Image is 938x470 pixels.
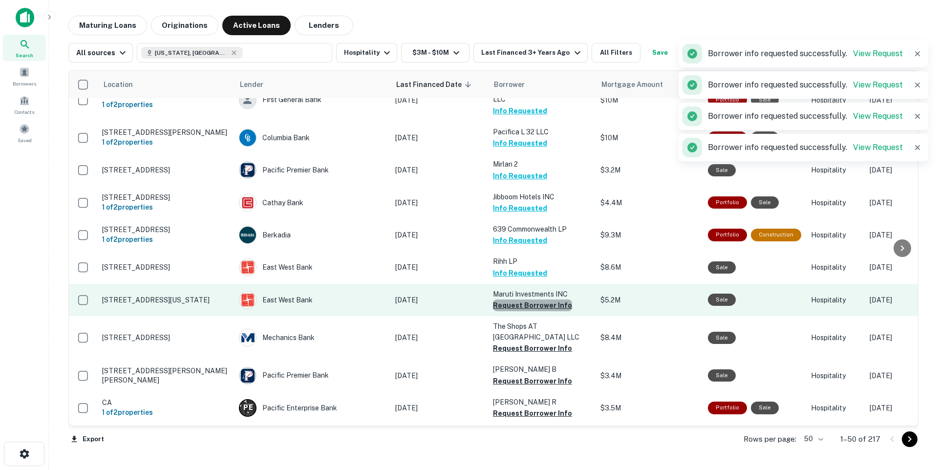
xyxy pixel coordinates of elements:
[488,71,596,98] th: Borrower
[853,80,903,89] a: View Request
[68,16,147,35] button: Maturing Loans
[811,197,860,208] p: Hospitality
[493,342,572,354] button: Request Borrower Info
[493,224,591,235] p: 639 Commonwealth LP
[395,332,483,343] p: [DATE]
[493,267,547,279] button: Info Requested
[18,136,32,144] span: Saved
[473,43,587,63] button: Last Financed 3+ Years Ago
[102,166,229,174] p: [STREET_ADDRESS]
[853,49,903,58] a: View Request
[600,332,698,343] p: $8.4M
[102,234,229,245] h6: 1 of 2 properties
[239,194,256,211] img: picture
[239,162,256,178] img: picture
[853,143,903,152] a: View Request
[395,165,483,175] p: [DATE]
[239,367,385,385] div: Pacific Premier Bank
[493,364,591,375] p: [PERSON_NAME] B
[239,367,256,384] img: picture
[493,159,591,170] p: Mirlan 2
[396,79,474,90] span: Last Financed Date
[239,258,385,276] div: East West Bank
[493,289,591,299] p: Maruti Investments INC
[708,369,736,382] div: Sale
[493,105,547,117] button: Info Requested
[239,329,385,346] div: Mechanics Bank
[401,43,469,63] button: $3M - $10M
[811,230,860,240] p: Hospitality
[155,48,228,57] span: [US_STATE], [GEOGRAPHIC_DATA]
[390,71,488,98] th: Last Financed Date
[708,48,903,60] p: Borrower info requested successfully.
[103,79,146,90] span: Location
[708,110,903,122] p: Borrower info requested successfully.
[811,165,860,175] p: Hospitality
[902,431,917,447] button: Go to next page
[600,95,698,106] p: $10M
[239,129,256,146] img: picture
[395,132,483,143] p: [DATE]
[811,262,860,273] p: Hospitality
[600,370,698,381] p: $3.4M
[596,71,703,98] th: Mortgage Amount
[889,392,938,439] div: Chat Widget
[853,111,903,121] a: View Request
[600,295,698,305] p: $5.2M
[592,43,640,63] button: All Filters
[13,80,36,87] span: Borrowers
[239,226,385,244] div: Berkadia
[234,71,390,98] th: Lender
[239,399,385,417] div: Pacific Enterprise Bank
[494,79,525,90] span: Borrower
[800,432,825,446] div: 50
[102,398,229,407] p: CA
[600,197,698,208] p: $4.4M
[102,366,229,384] p: [STREET_ADDRESS][PERSON_NAME][PERSON_NAME]
[395,295,483,305] p: [DATE]
[102,407,229,418] h6: 1 of 2 properties
[16,51,33,59] span: Search
[708,294,736,306] div: Sale
[493,397,591,407] p: [PERSON_NAME] R
[239,194,385,212] div: Cathay Bank
[600,403,698,413] p: $3.5M
[97,71,234,98] th: Location
[395,262,483,273] p: [DATE]
[102,193,229,202] p: [STREET_ADDRESS]
[102,99,229,110] h6: 1 of 2 properties
[395,370,483,381] p: [DATE]
[76,47,128,59] div: All sources
[708,332,736,344] div: Sale
[222,16,291,35] button: Active Loans
[493,407,572,419] button: Request Borrower Info
[601,79,676,90] span: Mortgage Amount
[239,291,385,309] div: East West Bank
[811,403,860,413] p: Hospitality
[3,120,46,146] a: Saved
[751,229,801,241] div: This loan purpose was for construction
[240,79,263,90] span: Lender
[708,79,903,91] p: Borrower info requested successfully.
[708,402,747,414] div: This is a portfolio loan with 2 properties
[3,91,46,118] a: Contacts
[708,196,747,209] div: This is a portfolio loan with 2 properties
[3,63,46,89] a: Borrowers
[493,170,547,182] button: Info Requested
[493,375,572,387] button: Request Borrower Info
[239,129,385,147] div: Columbia Bank
[708,229,747,241] div: This is a portfolio loan with 2 properties
[239,292,256,308] img: picture
[68,432,107,447] button: Export
[644,43,676,63] button: Save your search to get updates of matches that match your search criteria.
[102,137,229,148] h6: 1 of 2 properties
[151,16,218,35] button: Originations
[102,263,229,272] p: [STREET_ADDRESS]
[493,321,591,342] p: The Shops AT [GEOGRAPHIC_DATA] LLC
[102,128,229,137] p: [STREET_ADDRESS][PERSON_NAME]
[102,225,229,234] p: [STREET_ADDRESS]
[751,402,779,414] div: Sale
[481,47,583,59] div: Last Financed 3+ Years Ago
